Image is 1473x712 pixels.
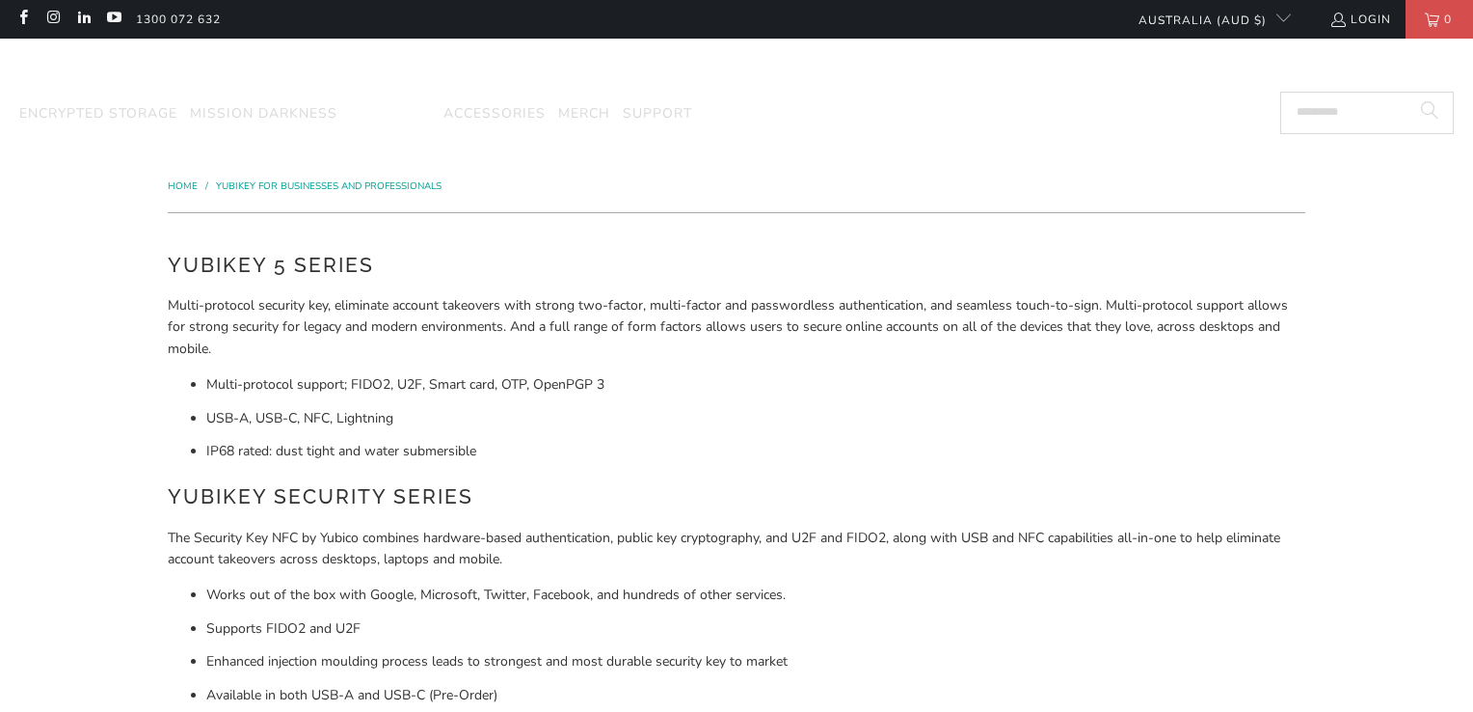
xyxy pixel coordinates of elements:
[136,9,221,30] a: 1300 072 632
[168,295,1305,360] p: Multi-protocol security key, eliminate account takeovers with strong two-factor, multi-factor and...
[623,104,692,123] span: Support
[1280,92,1454,134] input: Search...
[19,92,177,137] a: Encrypted Storage
[558,92,610,137] a: Merch
[19,92,692,137] nav: Translation missing: en.navigation.header.main_nav
[190,104,337,123] span: Mission Darkness
[623,92,692,137] a: Support
[44,12,61,27] a: Trust Panda Australia on Instagram
[558,104,610,123] span: Merch
[168,528,1305,571] p: The Security Key NFC by Yubico combines hardware-based authentication, public key cryptography, a...
[168,179,201,193] a: Home
[168,250,1305,281] h2: YubiKey 5 Series
[443,92,546,137] a: Accessories
[75,12,92,27] a: Trust Panda Australia on LinkedIn
[443,104,546,123] span: Accessories
[205,179,208,193] span: /
[206,618,1305,640] li: Supports FIDO2 and U2F
[168,179,198,193] span: Home
[206,685,1305,706] li: Available in both USB-A and USB-C (Pre-Order)
[206,585,1305,606] li: Works out of the box with Google, Microsoft, Twitter, Facebook, and hundreds of other services.
[14,12,31,27] a: Trust Panda Australia on Facebook
[1329,9,1391,30] a: Login
[206,408,1305,429] li: USB-A, USB-C, NFC, Lightning
[206,651,1305,672] li: Enhanced injection moulding process leads to strongest and most durable security key to market
[350,92,431,137] summary: YubiKey
[1406,92,1454,134] button: Search
[350,104,411,123] span: YubiKey
[105,12,121,27] a: Trust Panda Australia on YouTube
[206,374,1305,396] li: Multi-protocol support; FIDO2, U2F, Smart card, OTP, OpenPGP 3
[216,179,442,193] a: YubiKey for Businesses and Professionals
[638,48,836,88] img: Trust Panda Australia
[206,441,1305,462] li: IP68 rated: dust tight and water submersible
[19,104,177,123] span: Encrypted Storage
[190,92,337,137] a: Mission Darkness
[168,481,1305,512] h2: YubiKey Security Series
